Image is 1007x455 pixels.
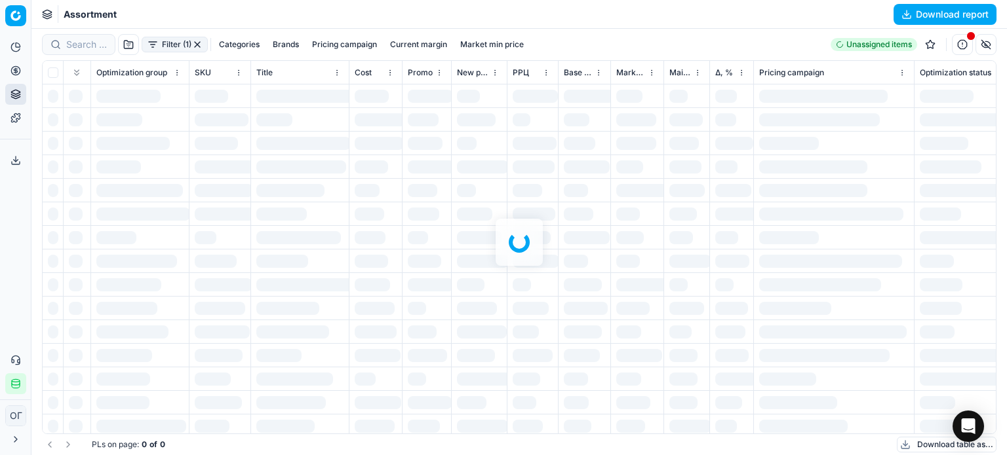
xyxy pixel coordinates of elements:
[64,8,117,21] nav: breadcrumb
[894,4,997,25] button: Download report
[6,406,26,426] span: ОГ
[5,405,26,426] button: ОГ
[953,410,984,442] div: Open Intercom Messenger
[64,8,117,21] span: Assortment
